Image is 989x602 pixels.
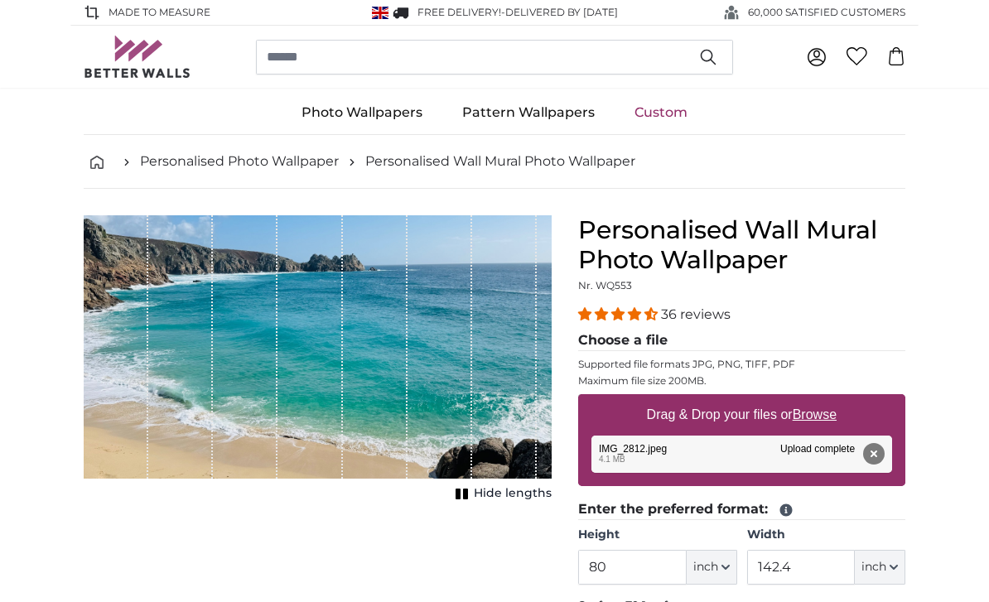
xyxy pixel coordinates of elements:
img: Betterwalls [84,36,191,78]
span: Delivered by [DATE] [505,6,618,18]
a: Personalised Wall Mural Photo Wallpaper [365,152,635,171]
span: 36 reviews [661,306,731,322]
p: Maximum file size 200MB. [578,374,905,388]
span: FREE delivery! [417,6,501,18]
span: Nr. WQ553 [578,279,632,291]
span: - [501,6,618,18]
nav: breadcrumbs [84,135,905,189]
img: United Kingdom [372,7,388,19]
a: Photo Wallpapers [282,91,442,134]
a: Custom [615,91,707,134]
a: Pattern Wallpapers [442,91,615,134]
span: Made to Measure [109,5,210,20]
legend: Choose a file [578,330,905,351]
u: Browse [793,407,837,421]
span: inch [861,559,886,576]
span: 4.31 stars [578,306,661,322]
button: inch [687,550,737,585]
label: Height [578,527,736,543]
button: inch [855,550,905,585]
span: 60,000 SATISFIED CUSTOMERS [748,5,905,20]
p: Supported file formats JPG, PNG, TIFF, PDF [578,358,905,371]
span: inch [693,559,718,576]
button: Hide lengths [451,482,552,505]
a: Personalised Photo Wallpaper [140,152,339,171]
label: Drag & Drop your files or [640,398,843,431]
h1: Personalised Wall Mural Photo Wallpaper [578,215,905,275]
legend: Enter the preferred format: [578,499,905,520]
label: Width [747,527,905,543]
div: 1 of 1 [84,215,552,505]
span: Hide lengths [474,485,552,502]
